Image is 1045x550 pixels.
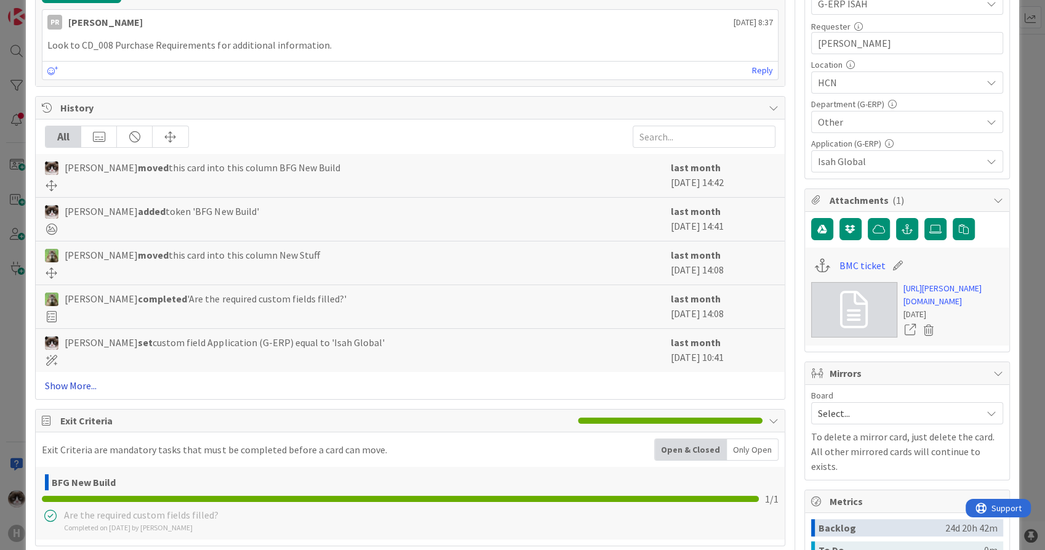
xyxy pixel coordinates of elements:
div: Backlog [819,519,945,536]
a: BMC ticket [839,258,886,273]
b: last month [671,293,721,305]
span: Metrics [830,494,987,509]
div: [DATE] 10:41 [671,335,775,366]
p: Look to CD_008 Purchase Requirements for additional information. [47,38,772,52]
b: moved [138,249,169,261]
b: last month [671,249,721,261]
span: ( 1 ) [892,194,904,206]
div: Open & Closed [655,439,727,460]
div: [DATE] 14:41 [671,204,775,235]
img: Kv [45,161,58,175]
span: Mirrors [830,366,987,381]
span: Isah Global [818,154,982,169]
img: TT [45,293,58,306]
span: Exit Criteria [60,413,571,428]
div: [DATE] 14:08 [671,291,775,322]
div: [DATE] 14:42 [671,160,775,191]
a: Reply [752,63,773,78]
div: [DATE] [903,308,1003,321]
span: [PERSON_NAME] this card into this column BFG New Build [65,160,340,175]
b: moved [138,161,169,174]
div: [PERSON_NAME] [68,15,143,30]
a: [URL][PERSON_NAME][DOMAIN_NAME] [903,282,1003,308]
div: PR [47,15,62,30]
span: 1 / 1 [765,491,779,506]
span: [DATE] 8:37 [734,16,773,29]
a: Show More... [45,378,775,393]
label: Requester [811,21,851,32]
b: added [138,205,166,217]
div: Location [811,60,1003,69]
b: last month [671,205,721,217]
span: Attachments [830,193,987,208]
div: Application (G-ERP) [811,139,1003,148]
b: last month [671,161,721,174]
div: [DATE] 14:08 [671,248,775,278]
span: Other [818,115,982,129]
div: 24d 20h 42m [945,519,998,536]
div: Completed on [DATE] by [PERSON_NAME] [64,522,218,533]
span: History [60,100,762,115]
a: Open [903,322,917,338]
img: Kv [45,205,58,219]
span: [PERSON_NAME] token 'BFG New Build' [65,204,258,219]
b: last month [671,336,721,349]
b: completed [138,293,187,305]
span: [PERSON_NAME] this card into this column New Stuff [65,248,320,262]
p: To delete a mirror card, just delete the card. All other mirrored cards will continue to exists. [811,429,1003,474]
div: Exit Criteria are mandatory tasks that must be completed before a card can move. [42,442,386,457]
span: [PERSON_NAME] custom field Application (G-ERP) equal to 'Isah Global' [65,335,384,350]
b: set [138,336,153,349]
span: Support [26,2,56,17]
div: Department (G-ERP) [811,100,1003,108]
img: Kv [45,336,58,350]
span: HCN [818,75,982,90]
img: TT [45,249,58,262]
span: Board [811,391,833,400]
span: Select... [818,405,975,422]
span: [PERSON_NAME] 'Are the required custom fields filled?' [65,291,346,306]
div: Are the required custom fields filled? [64,508,218,522]
div: Only Open [727,439,778,460]
input: Search... [633,126,775,148]
div: All [46,126,81,147]
b: BFG New Build [52,477,116,488]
